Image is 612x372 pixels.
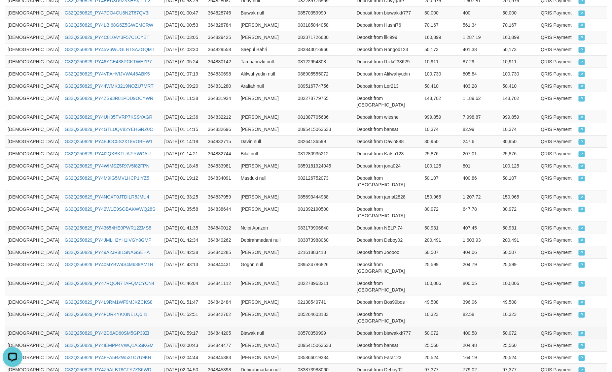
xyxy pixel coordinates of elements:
td: Debirahmadani null [238,234,295,246]
a: G32Q250829_PY4FFA5RZW531C7U9KR [65,355,151,360]
td: Tambahrizki null [238,55,295,68]
a: G32Q250829_PY4UH35TVRP7KSSYAGR [65,114,153,120]
td: Deposit from Ler213 [354,80,422,92]
a: G32Q250829_PY47DO4CU6N2T67QV3I [65,10,150,15]
td: [DATE] 01:35:58 [162,203,205,222]
td: 364844205 [205,327,238,339]
span: PAID [578,226,585,231]
td: [DEMOGRAPHIC_DATA] [5,172,62,191]
td: 70,167 [500,19,538,31]
a: G32Q250829_PY46YCE438PCKTWEZP7 [65,59,152,64]
td: 50,072 [422,327,460,339]
a: G32Q250829_PY4LBI68G6Z5GWEMCRW [65,22,153,28]
td: [DATE] 01:19:12 [162,172,205,191]
td: [DEMOGRAPHIC_DATA] [5,31,62,43]
td: 089516774756 [295,80,336,92]
td: 200,491 [500,234,538,246]
td: 10,911 [422,55,460,68]
td: [DATE] 01:46:04 [162,277,205,296]
td: 364833981 [205,160,238,172]
a: G32Q250829_PY4ZS93R81PDD9OCYWR [65,96,153,101]
span: PAID [578,11,585,16]
td: Deposit from Rizki233629 [354,55,422,68]
span: PAID [578,195,585,200]
span: PAID [578,238,585,243]
td: [PERSON_NAME] [238,92,295,111]
td: QRIS Payment [538,19,576,31]
td: 49,508 [422,296,460,308]
td: 50,410 [500,80,538,92]
td: [DATE] 01:12:36 [162,111,205,123]
span: PAID [578,35,585,41]
td: [DATE] 01:00:53 [162,19,205,31]
td: Deposit from Deboy02 [354,234,422,246]
td: 364842484 [205,296,238,308]
td: Deposit from [GEOGRAPHIC_DATA] [354,277,422,296]
td: [DEMOGRAPHIC_DATA] [5,222,62,234]
td: 364834091 [205,172,238,191]
td: [DEMOGRAPHIC_DATA] [5,327,62,339]
td: [DATE] 01:59:17 [162,327,205,339]
td: 082126752073 [295,172,336,191]
a: G32Q250829_PY45V6WUGLBTSAZGQMT [65,47,155,52]
td: Biawak null [238,327,295,339]
td: 08570359999 [295,7,336,19]
td: [DATE] 01:18:48 [162,160,205,172]
td: 08264136599 [295,135,336,147]
td: 50,107 [422,172,460,191]
td: [DATE] 01:14:15 [162,123,205,135]
td: 25,599 [500,258,538,277]
span: PAID [578,47,585,53]
td: 1,287.19 [460,31,500,43]
td: 7,998.87 [460,111,500,123]
a: G32Q250829_PY4FORKYKXINE1Q5II1 [65,312,148,317]
td: 10,374 [500,123,538,135]
td: [PERSON_NAME] [238,160,295,172]
span: PAID [578,250,585,256]
td: [DEMOGRAPHIC_DATA] [5,68,62,80]
a: G32Q250829_PY47RQON7TAFQMCYCN4 [65,281,154,286]
span: PAID [578,312,585,318]
a: G32Q250829_PY4GTLUQV82YEHGRZ0C [65,127,153,132]
td: QRIS Payment [538,222,576,234]
td: [PERSON_NAME] [238,308,295,327]
td: 404.06 [460,246,500,258]
td: 10,323 [422,308,460,327]
td: [DATE] 01:14:21 [162,147,205,160]
a: G32Q250829_PY4I2QXBKTUA7IYWCAU [65,151,151,156]
td: Deposit from Jooooo [354,246,422,258]
td: 148,702 [500,92,538,111]
td: QRIS Payment [538,172,576,191]
td: 085264603133 [295,308,336,327]
td: 403.28 [460,80,500,92]
td: 30,950 [500,135,538,147]
td: QRIS Payment [538,296,576,308]
td: 805.84 [460,68,500,80]
td: 50,931 [422,222,460,234]
td: [DATE] 01:05:24 [162,55,205,68]
span: PAID [578,84,585,89]
td: [PERSON_NAME] [238,246,295,258]
td: 50,173 [500,43,538,55]
td: 400.86 [460,172,500,191]
td: [DEMOGRAPHIC_DATA] [5,43,62,55]
td: Masduki null [238,172,295,191]
td: 400 [460,7,500,19]
td: Deposit from Alifwahyudin [354,68,422,80]
td: 647.78 [460,203,500,222]
td: QRIS Payment [538,277,576,296]
td: 10,374 [422,123,460,135]
td: Gogon null [238,258,295,277]
td: 083843016966 [295,43,336,55]
td: 49,508 [500,296,538,308]
td: 1,207.72 [460,191,500,203]
td: 364829558 [205,43,238,55]
td: 50,507 [500,246,538,258]
td: [DEMOGRAPHIC_DATA] [5,111,62,123]
td: [DEMOGRAPHIC_DATA] [5,160,62,172]
td: 204.79 [460,258,500,277]
td: [DEMOGRAPHIC_DATA] [5,258,62,277]
td: 160,899 [500,31,538,43]
td: 364829425 [205,31,238,43]
td: QRIS Payment [538,258,576,277]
